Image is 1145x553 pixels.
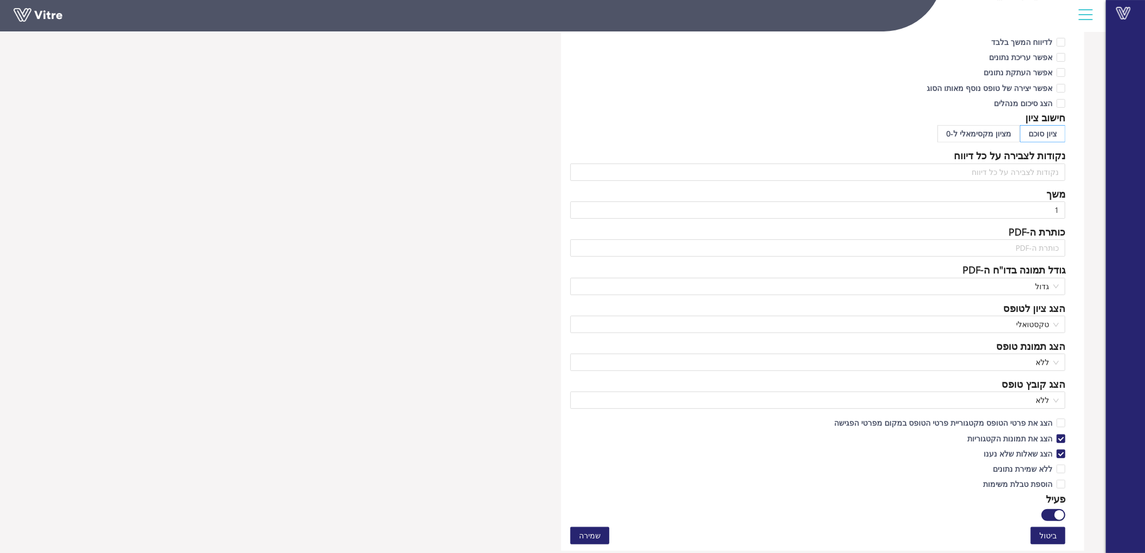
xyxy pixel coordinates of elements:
input: משך [570,201,1065,219]
input: כותרת ה-PDF [570,239,1065,257]
span: הצג את פרטי הטופס מקטגוריית פרטי הטופס במקום מפרטי הפגישה [830,418,1057,428]
span: הצג את תמונות הקטגוריות [963,433,1057,444]
div: הצג קובץ טופס [1001,376,1065,392]
div: חישוב ציון [1025,110,1065,125]
div: משך [1046,186,1065,201]
span: ללא שמירת נתונים [988,464,1057,474]
div: הצג ציון לטופס [1003,301,1065,316]
span: טקסטואלי [577,316,1059,333]
span: ביטול [1039,530,1057,542]
span: שמירה [579,530,601,542]
button: שמירה [570,527,609,544]
span: ללא [577,354,1059,370]
span: גדול [577,278,1059,295]
button: ביטול [1031,527,1065,544]
div: נקודות לצבירה על כל דיווח [954,148,1065,163]
span: ציון סוכם [1029,128,1057,139]
span: ללא [577,392,1059,408]
span: הצג שאלות שלא נענו [979,448,1057,459]
span: מציון מקסימאלי ל-0 [946,128,1011,139]
div: הצג תמונת טופס [996,339,1065,354]
div: גודל תמונה בדו"ח ה-PDF [962,262,1065,277]
span: הוספת טבלת משימות [979,479,1057,489]
span: אפשר העתקת נתונים [979,67,1057,77]
div: פעיל [1046,491,1065,506]
input: נקודות לצבירה על כל דיווח [570,164,1065,181]
span: הצג סיכום מנהלים [990,98,1057,108]
span: אפשר יצירה של טופס נוסף מאותו הסוג [922,83,1057,93]
span: אפשר עריכת נתונים [985,52,1057,62]
div: כותרת ה-PDF [1009,224,1065,239]
span: לדיווח המשך בלבד [987,37,1057,47]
